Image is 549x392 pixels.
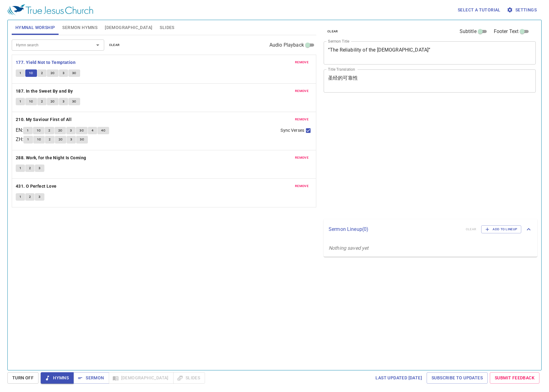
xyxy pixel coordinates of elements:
b: 431. O Perfect Love [16,182,57,190]
span: Add to Lineup [485,227,517,232]
button: 2C [55,136,67,143]
span: Sermon [78,374,104,382]
span: Footer Text [494,28,519,35]
span: 2 [49,137,51,142]
span: Slides [160,24,174,31]
span: 3 [63,99,64,104]
span: 3 [70,137,72,142]
button: 1C [33,136,45,143]
button: 2 [37,69,47,77]
span: 3 [39,194,40,200]
span: 3C [80,128,84,133]
button: 2C [55,127,66,134]
span: Sermon Hymns [62,24,97,31]
button: 210. My Saviour First of All [16,116,73,123]
button: 1 [16,193,25,201]
b: 288. Work, for the Night Is Coming [16,154,86,162]
button: 431. O Perfect Love [16,182,58,190]
button: 187. In the Sweet By and By [16,87,74,95]
a: Submit Feedback [490,372,539,384]
span: clear [109,42,120,48]
button: 2C [47,98,59,105]
span: 1C [29,70,33,76]
span: clear [327,29,338,34]
button: clear [324,28,342,35]
button: 3 [35,193,44,201]
span: Settings [508,6,537,14]
button: 1C [25,69,37,77]
span: 1 [19,70,21,76]
button: clear [105,41,124,49]
button: Settings [506,4,539,16]
button: 1C [33,127,45,134]
button: 288. Work, for the Night Is Coming [16,154,87,162]
span: Audio Playback [269,41,304,49]
button: 1C [25,98,37,105]
button: 2C [47,69,59,77]
button: 3C [76,136,88,143]
span: 4 [92,128,93,133]
button: 3 [59,69,68,77]
span: Turn Off [12,374,34,382]
button: 2 [45,136,54,143]
b: 177. Yield Not to Temptation [16,59,76,66]
i: Nothing saved yet [329,245,369,251]
button: remove [291,182,312,190]
span: 3 [63,70,64,76]
button: 2 [25,193,35,201]
button: 2 [37,98,47,105]
span: 1 [19,194,21,200]
span: remove [295,88,309,94]
button: 1 [16,165,25,172]
button: 3 [67,136,76,143]
button: 3 [66,127,76,134]
span: 1C [37,137,41,142]
button: 3 [59,98,68,105]
p: ZH : [16,136,23,143]
span: remove [295,155,309,161]
iframe: from-child [321,99,494,217]
a: Last updated [DATE] [373,372,424,384]
span: 1 [27,128,29,133]
span: 2 [41,99,43,104]
span: 3C [72,70,76,76]
span: 2 [29,194,31,200]
button: Hymns [41,372,74,384]
button: remove [291,87,312,95]
span: remove [295,117,309,122]
button: Turn Off [7,372,39,384]
button: Select a tutorial [455,4,503,16]
img: True Jesus Church [7,4,93,15]
button: 2 [45,127,54,134]
span: 3 [39,165,40,171]
span: 3C [72,99,76,104]
span: 4C [101,128,105,133]
span: 3 [70,128,72,133]
span: 3C [80,137,84,142]
span: Last updated [DATE] [375,374,422,382]
p: EN : [16,127,23,134]
button: 1 [23,136,33,143]
span: [DEMOGRAPHIC_DATA] [105,24,152,31]
button: 4C [97,127,109,134]
div: Sermon Lineup(0)clearAdd to Lineup [324,219,537,240]
span: 2C [51,99,55,104]
span: 2 [48,128,50,133]
a: Subscribe to Updates [427,372,488,384]
b: 187. In the Sweet By and By [16,87,73,95]
button: 3C [76,127,88,134]
span: 2C [51,70,55,76]
button: 177. Yield Not to Temptation [16,59,77,66]
span: 1 [19,99,21,104]
span: 2 [41,70,43,76]
span: 1C [29,99,33,104]
span: Subscribe to Updates [432,374,483,382]
textarea: “The Reliability of the [DEMOGRAPHIC_DATA]” [328,47,531,59]
b: 210. My Saviour First of All [16,116,72,123]
button: 1 [16,98,25,105]
span: 2C [58,128,63,133]
span: 1 [19,165,21,171]
button: 4 [88,127,97,134]
button: 1 [23,127,32,134]
button: Sermon [73,372,109,384]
